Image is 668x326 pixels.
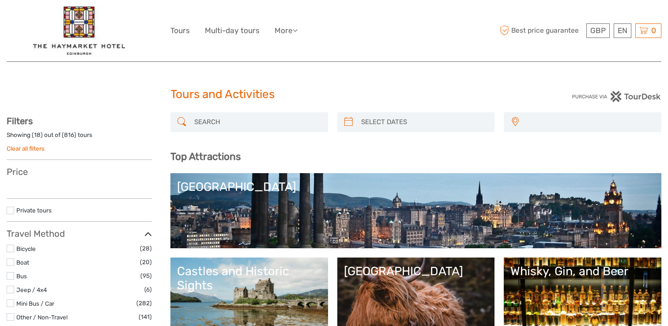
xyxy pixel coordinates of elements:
a: Bicycle [16,245,36,252]
h3: Travel Method [7,228,152,239]
a: Boat [16,259,29,266]
img: 2426-e9e67c72-e0e4-4676-a79c-1d31c490165d_logo_big.jpg [33,7,125,55]
a: Jeep / 4x4 [16,286,47,293]
a: Multi-day tours [205,24,260,37]
h1: Tours and Activities [170,87,498,102]
b: Top Attractions [170,151,241,163]
div: [GEOGRAPHIC_DATA] [344,264,488,278]
span: (6) [144,284,152,295]
h3: Price [7,167,152,177]
input: SELECT DATES [358,114,491,130]
label: 816 [64,131,74,139]
label: 18 [34,131,41,139]
a: More [275,24,298,37]
div: Showing ( ) out of ( ) tours [7,131,152,144]
span: (141) [139,312,152,322]
span: (20) [140,257,152,267]
a: [GEOGRAPHIC_DATA] [344,264,488,326]
a: Whisky, Gin, and Beer [510,264,655,326]
input: SEARCH [191,114,324,130]
a: Other / Non-Travel [16,314,68,321]
strong: Filters [7,116,33,126]
span: (282) [136,298,152,308]
a: Private tours [16,207,52,214]
div: Whisky, Gin, and Beer [510,264,655,278]
span: 0 [650,26,657,35]
span: GBP [590,26,606,35]
div: EN [614,23,631,38]
a: [GEOGRAPHIC_DATA] [177,180,655,242]
a: Bus [16,273,27,280]
a: Mini Bus / Car [16,300,54,307]
div: Castles and Historic Sights [177,264,321,293]
a: Clear all filters [7,145,45,152]
span: Best price guarantee [498,23,584,38]
a: Castles and Historic Sights [177,264,321,326]
span: (28) [140,243,152,254]
img: PurchaseViaTourDesk.png [572,91,661,102]
span: (95) [140,271,152,281]
div: [GEOGRAPHIC_DATA] [177,180,655,194]
a: Tours [170,24,190,37]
